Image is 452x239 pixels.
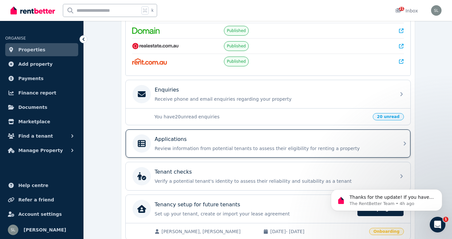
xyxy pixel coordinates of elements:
[5,101,78,114] a: Documents
[151,8,154,13] span: k
[8,225,18,235] img: Sean Lennon
[155,168,192,176] p: Tenant checks
[154,113,369,120] p: You have 20 unread enquiries
[126,80,410,108] a: EnquiriesReceive phone and email enquiries regarding your property
[5,58,78,71] a: Add property
[10,6,55,15] img: RentBetter
[18,46,45,54] span: Properties
[431,5,442,16] img: Sean Lennon
[399,7,404,11] span: 21
[18,60,53,68] span: Add property
[270,228,365,235] span: [DATE] - [DATE]
[5,72,78,85] a: Payments
[132,58,167,65] img: Rent.com.au
[369,228,404,235] span: Onboarding
[5,193,78,206] a: Refer a friend
[5,129,78,143] button: Find a tenant
[5,86,78,99] a: Finance report
[132,27,160,34] img: Domain.com.au
[18,181,48,189] span: Help centre
[18,146,63,154] span: Manage Property
[5,144,78,157] button: Manage Property
[18,118,50,126] span: Marketplace
[5,208,78,221] a: Account settings
[155,201,240,209] p: Tenancy setup for future tenants
[155,86,179,94] p: Enquiries
[132,43,179,49] img: RealEstate.com.au
[227,28,246,33] span: Published
[373,113,404,120] span: 20 unread
[155,145,392,152] p: Review information from potential tenants to assess their eligibility for renting a property
[155,211,354,217] p: Set up your tenant, create or import your lease agreement
[5,36,26,41] span: ORGANISE
[18,210,62,218] span: Account settings
[18,196,54,204] span: Refer a friend
[5,43,78,56] a: Properties
[126,195,410,223] a: Tenancy setup for future tenantsSet up your tenant, create or import your lease agreementTrack pr...
[155,96,392,102] p: Receive phone and email enquiries regarding your property
[18,89,56,97] span: Finance report
[227,43,246,49] span: Published
[18,132,53,140] span: Find a tenant
[443,217,448,222] span: 1
[227,59,246,64] span: Published
[5,115,78,128] a: Marketplace
[126,162,410,190] a: Tenant checksVerify a potential tenant's identity to assess their reliability and suitability as ...
[395,8,418,14] div: Inbox
[430,217,445,232] iframe: Intercom live chat
[5,179,78,192] a: Help centre
[24,226,66,234] span: [PERSON_NAME]
[18,75,44,82] span: Payments
[155,178,392,184] p: Verify a potential tenant's identity to assess their reliability and suitability as a tenant
[321,176,452,221] iframe: Intercom notifications message
[155,135,187,143] p: Applications
[126,129,410,158] a: ApplicationsReview information from potential tenants to assess their eligibility for renting a p...
[162,228,257,235] span: [PERSON_NAME], [PERSON_NAME]
[18,103,47,111] span: Documents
